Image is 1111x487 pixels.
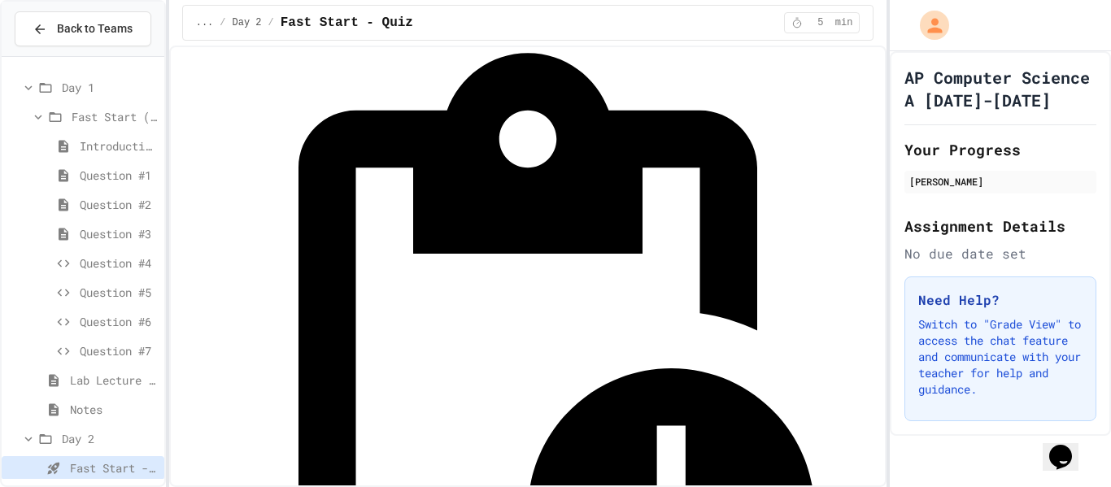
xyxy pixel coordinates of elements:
[918,290,1083,310] h3: Need Help?
[80,313,158,330] span: Question #6
[281,13,413,33] span: Fast Start - Quiz
[62,79,158,96] span: Day 1
[80,254,158,272] span: Question #4
[904,66,1096,111] h1: AP Computer Science A [DATE]-[DATE]
[909,174,1091,189] div: [PERSON_NAME]
[220,16,225,29] span: /
[196,16,214,29] span: ...
[1043,422,1095,471] iframe: chat widget
[72,108,158,125] span: Fast Start (15 mins)
[70,459,158,476] span: Fast Start - Quiz
[80,196,158,213] span: Question #2
[808,16,834,29] span: 5
[80,284,158,301] span: Question #5
[918,316,1083,398] p: Switch to "Grade View" to access the chat feature and communicate with your teacher for help and ...
[70,372,158,389] span: Lab Lecture (15 mins)
[268,16,274,29] span: /
[15,11,151,46] button: Back to Teams
[904,244,1096,263] div: No due date set
[80,137,158,154] span: Introduction
[80,225,158,242] span: Question #3
[80,167,158,184] span: Question #1
[70,401,158,418] span: Notes
[904,138,1096,161] h2: Your Progress
[835,16,853,29] span: min
[62,430,158,447] span: Day 2
[233,16,262,29] span: Day 2
[80,342,158,359] span: Question #7
[57,20,133,37] span: Back to Teams
[904,215,1096,237] h2: Assignment Details
[903,7,953,44] div: My Account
